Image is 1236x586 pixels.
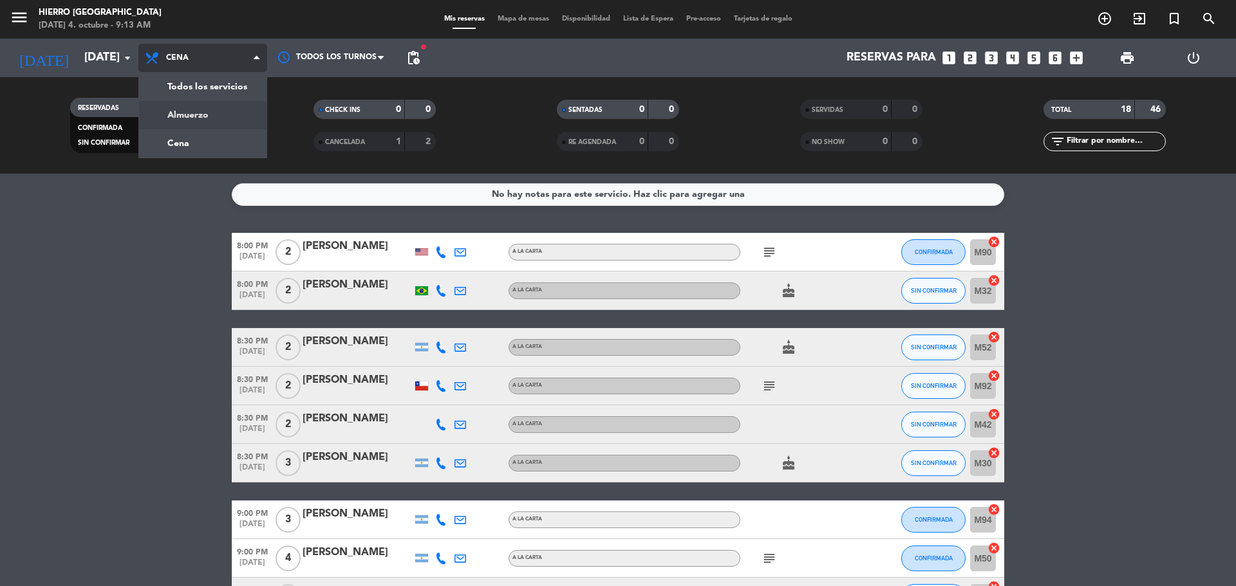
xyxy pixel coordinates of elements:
span: [DATE] [232,558,273,573]
button: SIN CONFIRMAR [901,278,966,304]
i: looks_6 [1047,50,1063,66]
button: SIN CONFIRMAR [901,450,966,476]
button: CONFIRMADA [901,239,966,265]
span: A la carta [512,555,542,560]
span: 2 [276,278,301,304]
span: [DATE] [232,347,273,362]
div: [PERSON_NAME] [303,449,412,466]
strong: 0 [669,105,677,114]
div: [PERSON_NAME] [303,410,412,427]
span: SIN CONFIRMAR [911,382,957,389]
strong: 2 [426,137,433,146]
strong: 1 [396,137,401,146]
span: A la carta [512,383,542,388]
i: power_settings_new [1186,50,1201,66]
i: cancel [988,446,1000,459]
i: looks_two [962,50,979,66]
span: SIN CONFIRMAR [911,287,957,294]
i: looks_4 [1004,50,1021,66]
span: Pre-acceso [680,15,727,23]
span: 8:30 PM [232,448,273,463]
span: Tarjetas de regalo [727,15,799,23]
span: Reservas para [847,51,936,64]
span: A la carta [512,288,542,293]
span: CONFIRMADA [915,516,953,523]
span: 8:30 PM [232,371,273,386]
strong: 0 [639,137,644,146]
span: Disponibilidad [556,15,617,23]
div: Hierro [GEOGRAPHIC_DATA] [39,6,162,19]
strong: 0 [912,105,920,114]
i: cake [781,340,796,355]
i: cancel [988,369,1000,382]
i: looks_one [941,50,957,66]
i: cancel [988,408,1000,421]
span: TOTAL [1051,107,1071,113]
span: [DATE] [232,463,273,478]
div: [PERSON_NAME] [303,544,412,561]
span: 2 [276,373,301,399]
span: 2 [276,239,301,265]
span: [DATE] [232,520,273,535]
button: SIN CONFIRMAR [901,373,966,399]
i: looks_5 [1025,50,1042,66]
i: cancel [988,503,1000,516]
div: [PERSON_NAME] [303,506,412,522]
strong: 0 [639,105,644,114]
i: cancel [988,274,1000,287]
span: [DATE] [232,252,273,267]
span: CHECK INS [325,107,360,113]
strong: 0 [883,105,888,114]
i: cancel [988,331,1000,343]
strong: 0 [912,137,920,146]
span: Lista de Espera [617,15,680,23]
div: [PERSON_NAME] [303,238,412,255]
i: add_circle_outline [1097,11,1112,26]
span: 3 [276,507,301,533]
i: filter_list [1050,134,1065,149]
span: 8:30 PM [232,410,273,425]
div: [PERSON_NAME] [303,372,412,389]
i: cake [781,283,796,298]
div: No hay notas para este servicio. Haz clic para agregar una [492,187,745,202]
span: A la carta [512,344,542,349]
strong: 0 [669,137,677,146]
span: 4 [276,545,301,571]
button: CONFIRMADA [901,507,966,533]
span: CONFIRMADA [915,554,953,562]
span: SENTADAS [568,107,603,113]
i: search [1201,11,1217,26]
span: SIN CONFIRMAR [78,140,129,146]
i: add_box [1068,50,1085,66]
i: exit_to_app [1132,11,1147,26]
button: SIN CONFIRMAR [901,412,966,437]
span: 2 [276,334,301,360]
strong: 0 [396,105,401,114]
i: subject [762,378,777,394]
strong: 0 [426,105,433,114]
span: 9:00 PM [232,544,273,558]
span: RESERVADAS [78,105,119,111]
div: [DATE] 4. octubre - 9:13 AM [39,19,162,32]
i: subject [762,244,777,260]
span: Cena [166,53,189,62]
span: [DATE] [232,291,273,306]
span: RE AGENDADA [568,139,616,145]
span: A la carta [512,249,542,254]
span: [DATE] [232,386,273,401]
span: print [1119,50,1135,66]
button: menu [10,8,29,32]
span: fiber_manual_record [420,43,427,51]
span: CANCELADA [325,139,365,145]
div: [PERSON_NAME] [303,333,412,350]
i: cake [781,455,796,471]
div: LOG OUT [1160,39,1226,77]
span: SIN CONFIRMAR [911,343,957,351]
strong: 0 [883,137,888,146]
span: [DATE] [232,425,273,439]
span: SIN CONFIRMAR [911,421,957,428]
div: [PERSON_NAME] [303,277,412,293]
strong: 46 [1150,105,1163,114]
span: 8:00 PM [232,237,273,252]
input: Filtrar por nombre... [1065,134,1165,149]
